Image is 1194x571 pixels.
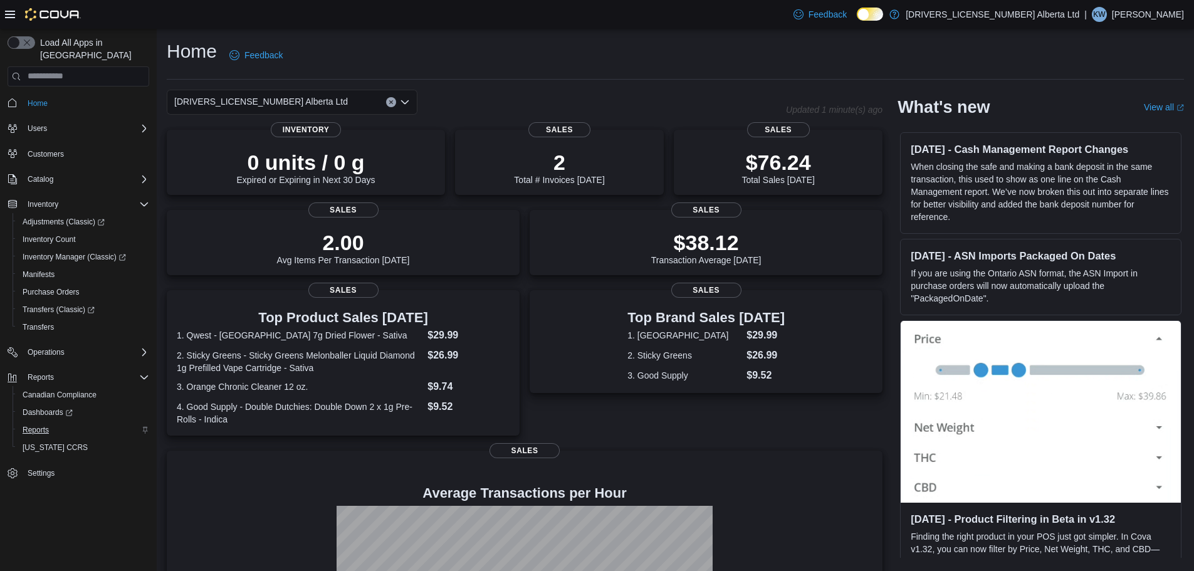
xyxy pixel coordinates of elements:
span: Inventory Count [23,234,76,244]
p: 0 units / 0 g [237,150,375,175]
span: Settings [28,468,55,478]
button: Canadian Compliance [13,386,154,404]
button: Transfers [13,318,154,336]
span: Dashboards [23,407,73,417]
dd: $26.99 [746,348,785,363]
h3: [DATE] - Product Filtering in Beta in v1.32 [911,513,1171,525]
p: If you are using the Ontario ASN format, the ASN Import in purchase orders will now automatically... [911,267,1171,305]
div: Total # Invoices [DATE] [514,150,604,185]
dt: 1. Qwest - [GEOGRAPHIC_DATA] 7g Dried Flower - Sativa [177,329,422,342]
img: Cova [25,8,81,21]
dt: 2. Sticky Greens - Sticky Greens Melonballer Liquid Diamond 1g Prefilled Vape Cartridge - Sativa [177,349,422,374]
dd: $9.52 [427,399,510,414]
span: Customers [23,146,149,162]
a: Dashboards [18,405,78,420]
a: Home [23,96,53,111]
a: Adjustments (Classic) [18,214,110,229]
a: Settings [23,466,60,481]
dd: $29.99 [427,328,510,343]
a: Purchase Orders [18,285,85,300]
button: Manifests [13,266,154,283]
a: Inventory Manager (Classic) [18,249,131,265]
span: Sales [671,202,741,217]
a: Inventory Manager (Classic) [13,248,154,266]
span: Inventory [23,197,149,212]
div: Avg Items Per Transaction [DATE] [277,230,410,265]
span: Inventory Manager (Classic) [23,252,126,262]
h3: [DATE] - ASN Imports Packaged On Dates [911,249,1171,262]
p: Updated 1 minute(s) ago [786,105,882,115]
span: Sales [308,202,379,217]
button: Inventory Count [13,231,154,248]
span: Inventory Count [18,232,149,247]
dt: 3. Good Supply [627,369,741,382]
a: [US_STATE] CCRS [18,440,93,455]
button: Customers [3,145,154,163]
h4: Average Transactions per Hour [177,486,872,501]
button: Reports [3,369,154,386]
div: Transaction Average [DATE] [651,230,762,265]
span: Operations [28,347,65,357]
button: Purchase Orders [13,283,154,301]
a: Inventory Count [18,232,81,247]
span: Customers [28,149,64,159]
span: Catalog [28,174,53,184]
button: Catalog [23,172,58,187]
span: Inventory [271,122,341,137]
span: [DRIVERS_LICENSE_NUMBER] Alberta Ltd [174,94,348,109]
a: Transfers (Classic) [13,301,154,318]
h1: Home [167,39,217,64]
p: | [1084,7,1087,22]
span: Transfers (Classic) [23,305,95,315]
button: Reports [23,370,59,385]
span: Users [28,123,47,134]
span: Sales [747,122,810,137]
p: When closing the safe and making a bank deposit in the same transaction, this used to show as one... [911,160,1171,223]
span: Load All Apps in [GEOGRAPHIC_DATA] [35,36,149,61]
button: Clear input [386,97,396,107]
span: Adjustments (Classic) [23,217,105,227]
span: Inventory [28,199,58,209]
span: Transfers [23,322,54,332]
span: Dashboards [18,405,149,420]
a: Transfers (Classic) [18,302,100,317]
span: Transfers [18,320,149,335]
a: View allExternal link [1144,102,1184,112]
span: Operations [23,345,149,360]
h3: Top Brand Sales [DATE] [627,310,785,325]
button: Inventory [3,196,154,213]
a: Dashboards [13,404,154,421]
span: Catalog [23,172,149,187]
p: 2 [514,150,604,175]
dd: $29.99 [746,328,785,343]
dt: 4. Good Supply - Double Dutchies: Double Down 2 x 1g Pre-Rolls - Indica [177,401,422,426]
span: Transfers (Classic) [18,302,149,317]
span: Reports [18,422,149,437]
h3: Top Product Sales [DATE] [177,310,510,325]
div: Expired or Expiring in Next 30 Days [237,150,375,185]
span: Home [23,95,149,111]
a: Canadian Compliance [18,387,102,402]
span: Sales [490,443,560,458]
h2: What's new [898,97,990,117]
nav: Complex example [8,89,149,515]
span: Inventory Manager (Classic) [18,249,149,265]
span: Sales [671,283,741,298]
svg: External link [1176,104,1184,112]
div: Kelli White [1092,7,1107,22]
p: 2.00 [277,230,410,255]
span: Feedback [244,49,283,61]
button: Inventory [23,197,63,212]
span: Canadian Compliance [23,390,97,400]
span: Settings [23,465,149,481]
a: Reports [18,422,54,437]
button: Open list of options [400,97,410,107]
span: Reports [23,425,49,435]
span: Purchase Orders [18,285,149,300]
button: Operations [3,343,154,361]
span: Home [28,98,48,108]
div: Total Sales [DATE] [741,150,814,185]
button: Settings [3,464,154,482]
a: Adjustments (Classic) [13,213,154,231]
